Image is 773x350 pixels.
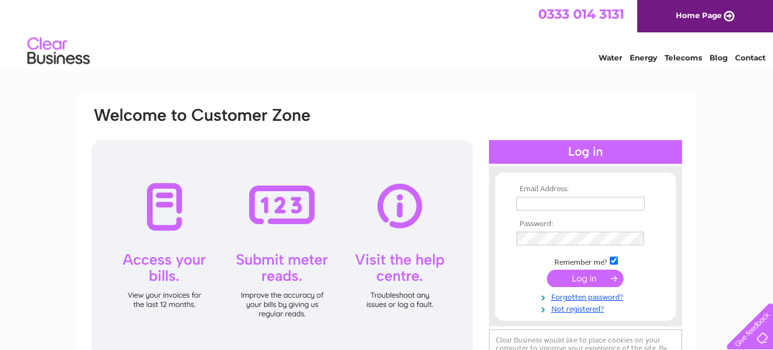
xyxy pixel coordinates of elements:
a: 0333 014 3131 [538,6,624,22]
a: Forgotten password? [516,290,658,302]
div: Clear Business is a trading name of Verastar Limited (registered in [GEOGRAPHIC_DATA] No. 3667643... [93,7,681,60]
td: Remember me? [513,255,658,267]
img: logo.png [27,32,90,70]
th: Email Address: [513,185,658,194]
a: Blog [709,53,728,62]
a: Telecoms [665,53,702,62]
a: Not registered? [516,302,658,314]
a: Contact [735,53,766,62]
input: Submit [547,270,624,287]
a: Energy [630,53,657,62]
th: Password: [513,220,658,229]
a: Water [599,53,622,62]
